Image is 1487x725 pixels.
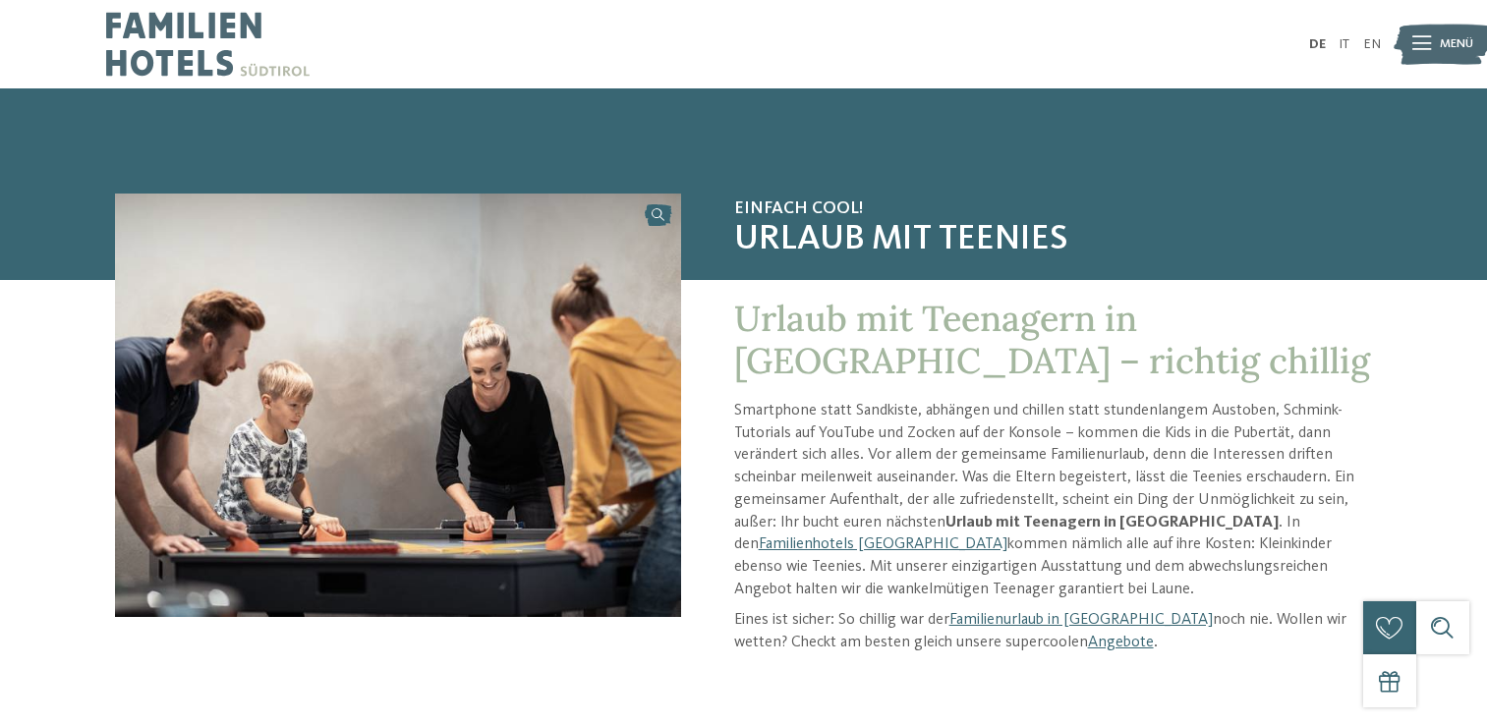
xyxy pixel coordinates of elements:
[1309,37,1326,51] a: DE
[1339,37,1349,51] a: IT
[1440,35,1473,53] span: Menü
[734,198,1372,220] span: Einfach cool!
[734,400,1372,600] p: Smartphone statt Sandkiste, abhängen und chillen statt stundenlangem Austoben, Schmink-Tutorials ...
[115,194,681,617] img: Urlaub mit Teenagern in Südtirol geplant?
[1363,37,1381,51] a: EN
[1088,635,1154,650] a: Angebote
[759,536,1007,552] a: Familienhotels [GEOGRAPHIC_DATA]
[949,612,1213,628] a: Familienurlaub in [GEOGRAPHIC_DATA]
[945,515,1279,530] strong: Urlaub mit Teenagern in [GEOGRAPHIC_DATA]
[734,296,1370,383] span: Urlaub mit Teenagern in [GEOGRAPHIC_DATA] – richtig chillig
[734,219,1372,261] span: Urlaub mit Teenies
[734,609,1372,653] p: Eines ist sicher: So chillig war der noch nie. Wollen wir wetten? Checkt am besten gleich unsere ...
